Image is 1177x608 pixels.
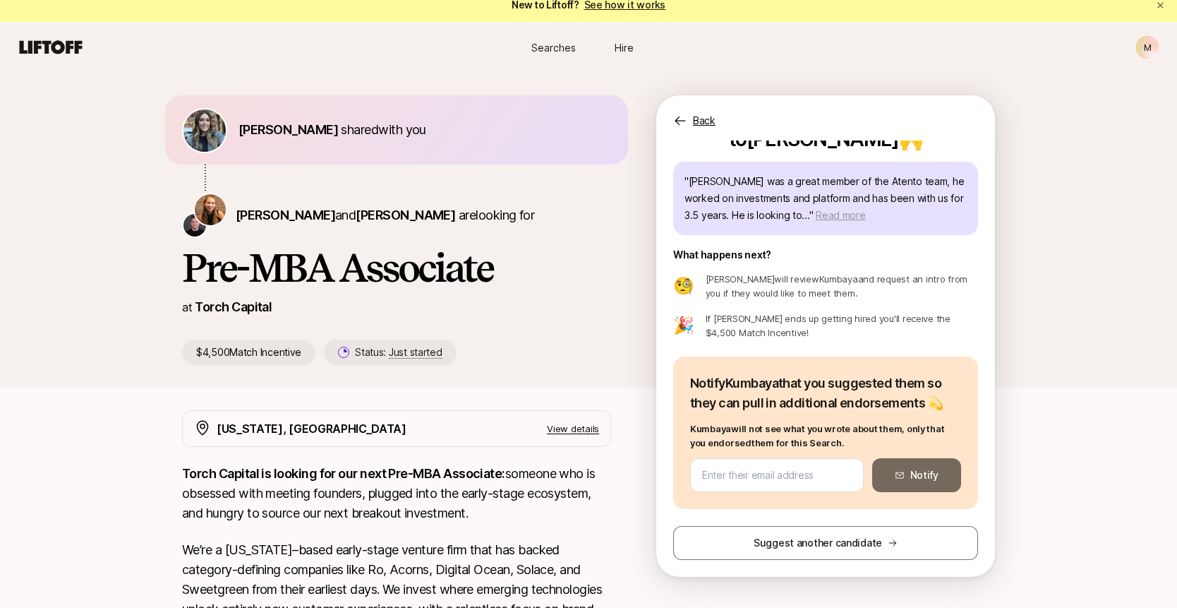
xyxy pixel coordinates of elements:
p: Back [693,112,716,129]
a: Torch Capital [195,299,272,314]
p: Notify Kumbaya that you suggested them so they can pull in additional endorsements 💫 [690,374,961,413]
img: Christopher Harper [183,214,206,237]
p: 🧐 [673,278,694,294]
p: $4,500 Match Incentive [182,340,315,365]
p: [US_STATE], [GEOGRAPHIC_DATA] [217,419,406,438]
a: Searches [518,35,588,61]
button: M [1135,35,1160,60]
button: Suggest another candidate [673,526,978,560]
p: Status: [355,344,442,361]
p: at [182,298,192,316]
p: Your suggestion has been sent to [PERSON_NAME] 🙌 [673,100,978,150]
p: " [PERSON_NAME] was a great member of the Atento team, he worked on investments and platform and ... [684,173,967,224]
strong: Torch Capital is looking for our next Pre-MBA Associate: [182,466,505,481]
span: [PERSON_NAME] [236,208,335,222]
p: If [PERSON_NAME] ends up getting hired you'll receive the $4,500 Match Incentive! [706,311,978,340]
h1: Pre-MBA Associate [182,246,611,289]
p: shared [239,120,432,140]
img: 95585955_877a_4a35_a7a1_33785f24cadb.jpg [183,109,226,152]
span: Searches [531,40,576,55]
p: someone who is obsessed with meeting founders, plugged into the early-stage ecosystem, and hungry... [182,464,611,523]
p: Kumbaya will not see what you wrote about them, only that you endorsed them for this Search. [690,422,961,450]
span: [PERSON_NAME] [356,208,455,222]
span: Hire [615,40,634,55]
p: 🎉 [673,317,694,334]
p: What happens next? [673,246,771,263]
p: are looking for [236,205,534,225]
p: [PERSON_NAME] will review Kumbaya and request an intro from you if they would like to meet them. [706,272,978,300]
span: Read more [816,209,865,221]
img: Katie Reiner [195,194,226,225]
p: View details [547,422,599,436]
span: with you [378,122,426,137]
span: Just started [389,346,442,359]
span: [PERSON_NAME] [239,122,338,137]
span: and [335,208,455,222]
input: Enter their email address [702,467,852,484]
p: M [1144,39,1152,56]
a: Hire [588,35,659,61]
